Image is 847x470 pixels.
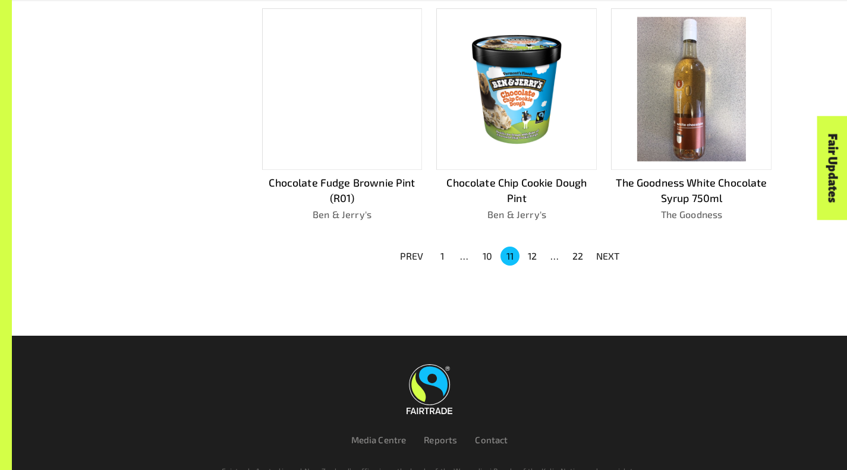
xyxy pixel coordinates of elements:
div: … [455,249,474,263]
button: Go to page 12 [523,247,542,266]
button: NEXT [589,245,627,267]
a: Contact [475,434,508,445]
p: The Goodness White Chocolate Syrup 750ml [611,175,772,206]
p: Chocolate Chip Cookie Dough Pint [436,175,597,206]
p: Chocolate Fudge Brownie Pint (R01) [262,175,423,206]
nav: pagination navigation [393,245,627,267]
a: Chocolate Fudge Brownie Pint (R01)Ben & Jerry's [262,8,423,222]
button: PREV [393,245,431,267]
img: Fairtrade Australia New Zealand logo [407,364,452,414]
p: Ben & Jerry's [436,207,597,222]
a: Chocolate Chip Cookie Dough PintBen & Jerry's [436,8,597,222]
button: Go to page 22 [568,247,587,266]
p: PREV [400,249,424,263]
a: Media Centre [351,434,407,445]
a: Reports [424,434,457,445]
div: … [546,249,565,263]
button: Go to page 10 [478,247,497,266]
button: page 11 [500,247,519,266]
p: Ben & Jerry's [262,207,423,222]
p: The Goodness [611,207,772,222]
a: The Goodness White Chocolate Syrup 750mlThe Goodness [611,8,772,222]
p: NEXT [596,249,620,263]
button: Go to page 1 [433,247,452,266]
